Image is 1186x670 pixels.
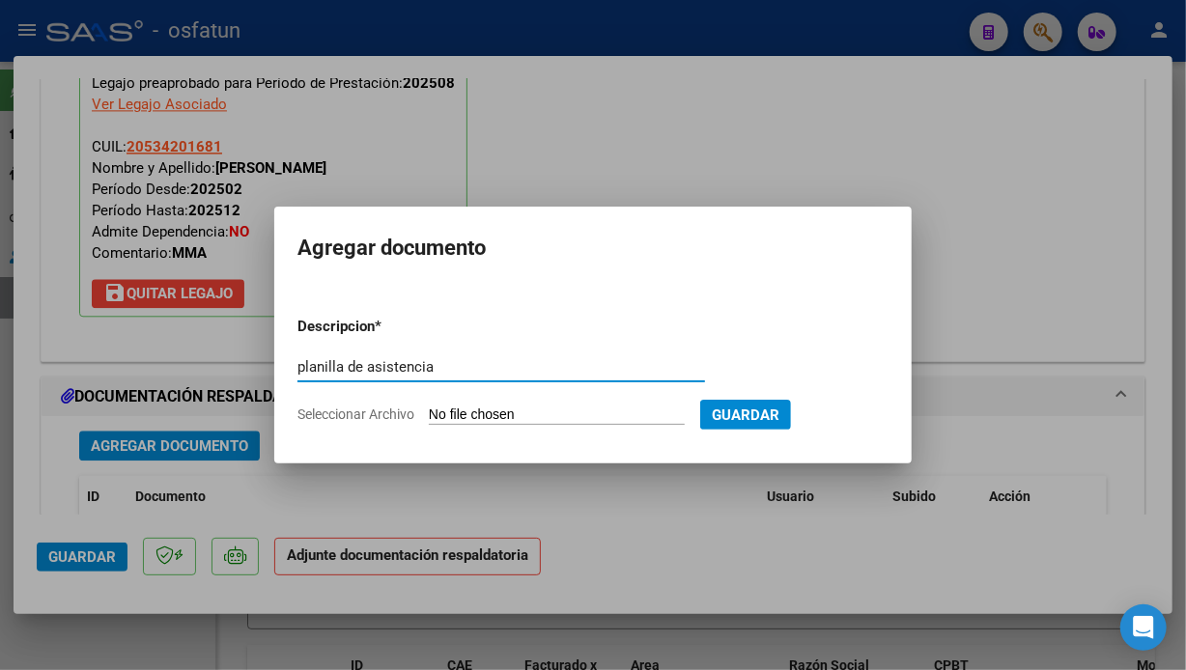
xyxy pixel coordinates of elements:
span: Seleccionar Archivo [297,406,414,422]
div: Open Intercom Messenger [1120,604,1167,651]
p: Descripcion [297,316,475,338]
h2: Agregar documento [297,230,889,266]
span: Guardar [712,406,779,424]
button: Guardar [700,400,791,430]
